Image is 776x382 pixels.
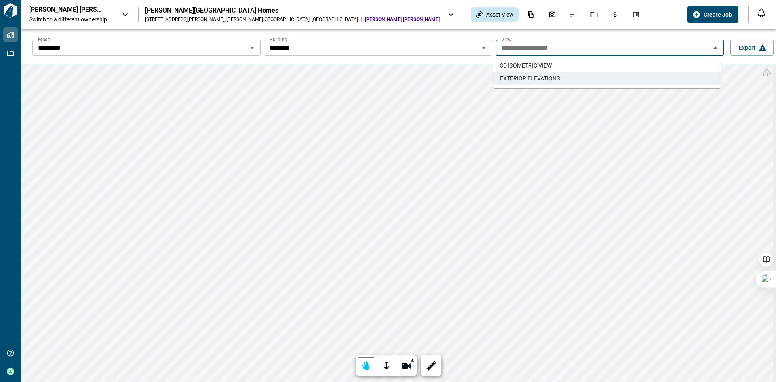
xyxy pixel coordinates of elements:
div: Takeoff Center [628,8,645,21]
button: Close [710,42,721,53]
span: Create Job [704,11,732,19]
span: Switch to a different ownership [29,15,114,23]
button: Open notification feed [755,6,768,19]
div: Documents [523,8,540,21]
button: Open [478,42,489,53]
div: Asset View [471,7,519,22]
label: Model [38,36,51,43]
div: Issues & Info [565,8,582,21]
div: [PERSON_NAME][GEOGRAPHIC_DATA] Homes [145,6,440,15]
div: Jobs [586,8,603,21]
span: Asset View [486,11,514,19]
span: EXTERIOR ELEVATIONS [500,74,560,82]
button: Open [247,42,258,53]
button: Create Job [687,6,738,23]
label: View [501,36,512,43]
button: Export [730,40,774,56]
label: Building [270,36,287,43]
div: Budgets [607,8,624,21]
p: [PERSON_NAME] [PERSON_NAME] [29,6,102,14]
span: [PERSON_NAME] [PERSON_NAME] [365,16,440,23]
span: 3D ISOMETRIC VIEW [500,61,552,70]
div: [STREET_ADDRESS][PERSON_NAME] , [PERSON_NAME][GEOGRAPHIC_DATA] , [GEOGRAPHIC_DATA] [145,16,358,23]
span: Export [739,44,755,52]
div: Photos [544,8,561,21]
